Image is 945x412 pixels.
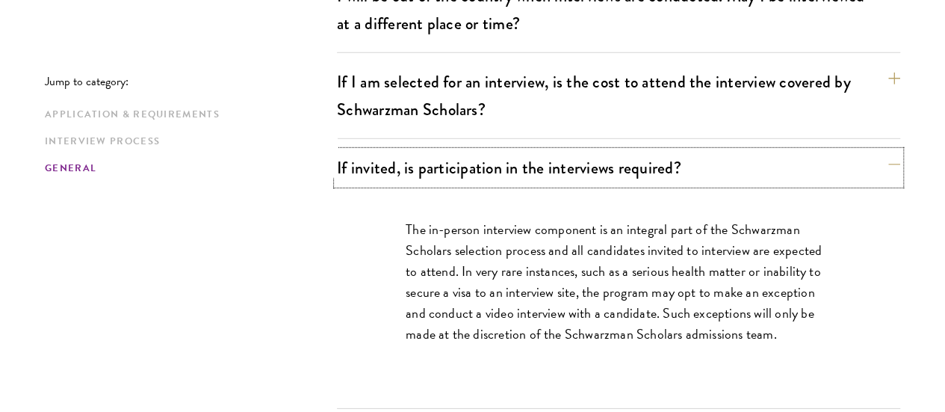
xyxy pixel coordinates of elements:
a: Application & Requirements [45,107,328,123]
button: If I am selected for an interview, is the cost to attend the interview covered by Schwarzman Scho... [337,65,900,126]
p: The in-person interview component is an integral part of the Schwarzman Scholars selection proces... [406,219,831,345]
button: If invited, is participation in the interviews required? [337,151,900,185]
p: Jump to category: [45,75,337,88]
a: General [45,161,328,176]
a: Interview Process [45,134,328,150]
